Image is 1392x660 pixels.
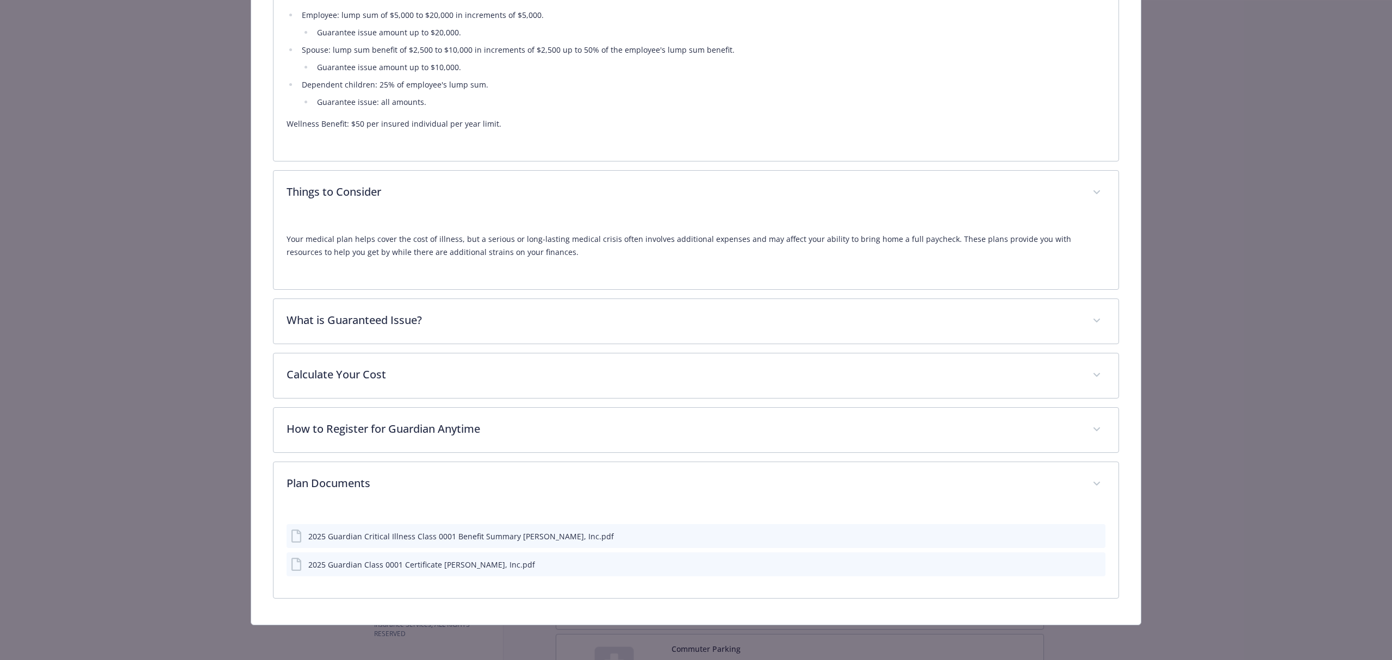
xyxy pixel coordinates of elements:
div: Calculate Your Cost [274,353,1118,398]
div: Plan Documents [274,507,1118,598]
button: preview file [1091,531,1101,542]
div: Things to Consider [274,215,1118,289]
li: Dependent children: 25% of employee's lump sum. [299,78,1105,109]
div: What is Guaranteed Issue? [274,299,1118,344]
div: Things to Consider [274,171,1118,215]
li: Guarantee issue amount up to $10,000. [314,61,1105,74]
p: How to Register for Guardian Anytime [287,421,1079,437]
p: Things to Consider [287,184,1079,200]
p: Plan Documents [287,475,1079,491]
p: Wellness Benefit: $50 per insured individual per year limit. [287,117,1105,130]
div: 2025 Guardian Class 0001 Certificate [PERSON_NAME], Inc.pdf [308,559,535,570]
button: download file [1074,531,1083,542]
li: Employee: lump sum of $5,000 to $20,000 in increments of $5,000. [299,9,1105,39]
button: preview file [1091,559,1101,570]
p: Your medical plan helps cover the cost of illness, but a serious or long-lasting medical crisis o... [287,233,1105,259]
p: Calculate Your Cost [287,366,1079,383]
li: Guarantee issue amount up to $20,000. [314,26,1105,39]
div: How to Register for Guardian Anytime [274,408,1118,452]
li: Guarantee issue: all amounts. [314,96,1105,109]
button: download file [1074,559,1083,570]
div: Plan Documents [274,462,1118,507]
p: What is Guaranteed Issue? [287,312,1079,328]
li: Spouse: lump sum benefit of $2,500 to $10,000 in increments of $2,500 up to 50% of the employee's... [299,43,1105,74]
div: 2025 Guardian Critical Illness Class 0001 Benefit Summary [PERSON_NAME], Inc.pdf [308,531,614,542]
